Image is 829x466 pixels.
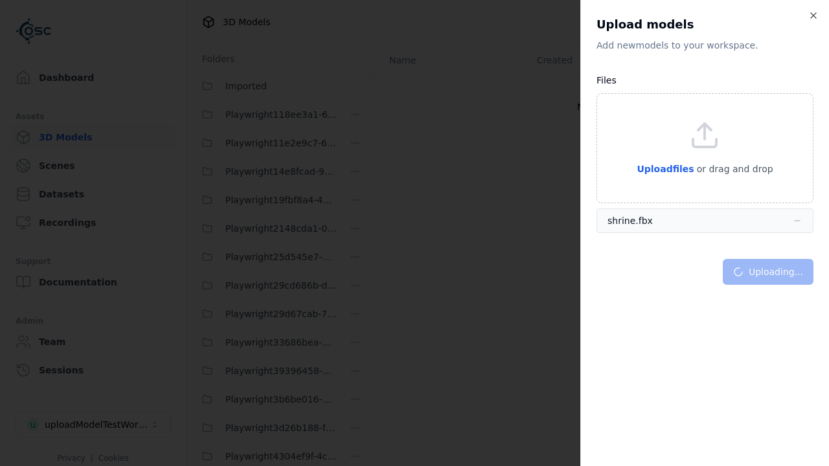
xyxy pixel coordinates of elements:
span: Upload files [637,164,694,174]
p: or drag and drop [694,161,773,177]
label: Files [596,75,617,85]
p: Add new model s to your workspace. [596,39,813,52]
div: shrine.fbx [608,214,653,227]
h2: Upload models [596,16,813,34]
